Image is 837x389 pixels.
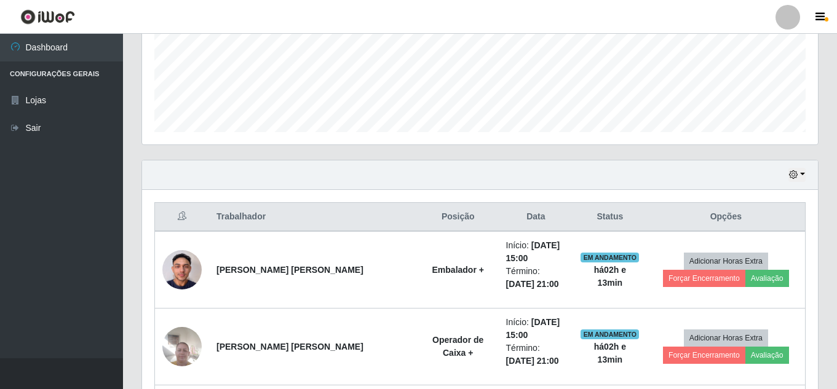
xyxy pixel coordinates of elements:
time: [DATE] 15:00 [506,317,560,340]
strong: Embalador + [432,265,484,275]
li: Início: [506,239,566,265]
img: 1624968154038.jpeg [162,320,202,372]
img: 1754834692100.jpeg [162,243,202,296]
img: CoreUI Logo [20,9,75,25]
button: Avaliação [745,347,789,364]
time: [DATE] 21:00 [506,356,559,366]
li: Início: [506,316,566,342]
strong: [PERSON_NAME] [PERSON_NAME] [216,342,363,352]
th: Status [573,203,647,232]
button: Forçar Encerramento [663,347,745,364]
strong: Operador de Caixa + [432,335,483,358]
button: Adicionar Horas Extra [684,329,768,347]
span: EM ANDAMENTO [581,329,639,339]
time: [DATE] 21:00 [506,279,559,289]
th: Trabalhador [209,203,418,232]
th: Posição [418,203,499,232]
th: Data [499,203,574,232]
th: Opções [647,203,806,232]
strong: há 02 h e 13 min [594,342,626,364]
li: Término: [506,342,566,367]
span: EM ANDAMENTO [581,253,639,262]
button: Avaliação [745,270,789,287]
strong: [PERSON_NAME] [PERSON_NAME] [216,265,363,275]
button: Forçar Encerramento [663,270,745,287]
button: Adicionar Horas Extra [684,253,768,270]
time: [DATE] 15:00 [506,240,560,263]
strong: há 02 h e 13 min [594,265,626,288]
li: Término: [506,265,566,291]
